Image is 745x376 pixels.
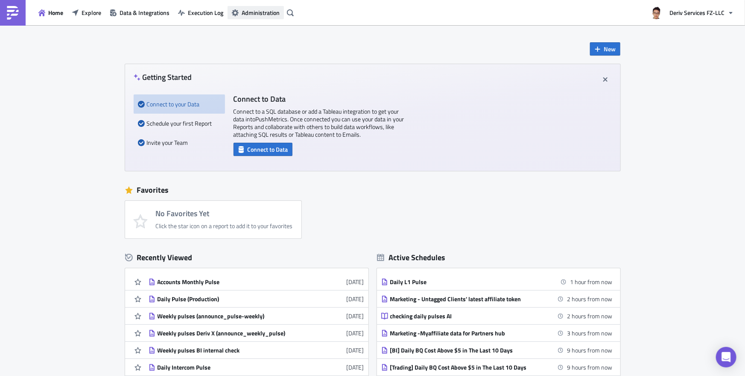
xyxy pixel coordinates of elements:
button: Administration [228,6,284,19]
p: Connect to a SQL database or add a Tableau integration to get your data into PushMetrics . Once c... [234,108,404,138]
a: Weekly pulses Deriv X (announce_weekly_pulse)[DATE] [149,325,364,341]
button: Explore [67,6,105,19]
div: [Trading] Daily BQ Cost Above $5 in The Last 10 Days [390,364,540,371]
div: Weekly pulses (announce_pulse-weekly) [158,312,307,320]
time: 2025-09-25 14:00 [570,277,613,286]
div: Accounts Monthly Pulse [158,278,307,286]
a: Weekly pulses BI internal check[DATE] [149,342,364,358]
div: Click the star icon on a report to add it to your favorites [156,222,293,230]
a: Marketing - Untagged Clients' latest affiliate token2 hours from now [381,291,613,307]
time: 2025-07-01T10:34:45Z [347,277,364,286]
time: 2025-05-19T08:50:50Z [347,329,364,338]
img: PushMetrics [6,6,20,20]
a: Accounts Monthly Pulse[DATE] [149,273,364,290]
a: Marketing -Myaffiliate data for Partners hub3 hours from now [381,325,613,341]
div: Schedule your first Report [138,114,221,133]
div: Connect to your Data [138,94,221,114]
time: 2025-04-03T09:49:58Z [347,363,364,372]
div: [BI] Daily BQ Cost Above $5 in The Last 10 Days [390,347,540,354]
a: Daily Pulse (Production)[DATE] [149,291,364,307]
div: Favorites [125,184,620,197]
div: Active Schedules [377,253,446,262]
button: New [590,42,620,56]
span: Deriv Services FZ-LLC [669,8,725,17]
button: Execution Log [174,6,228,19]
div: Recently Viewed [125,251,368,264]
a: Weekly pulses (announce_pulse-weekly)[DATE] [149,308,364,324]
div: Weekly pulses Deriv X (announce_weekly_pulse) [158,329,307,337]
span: Home [48,8,63,17]
time: 2025-09-25 21:30 [567,363,613,372]
span: Execution Log [188,8,223,17]
div: Marketing -Myaffiliate data for Partners hub [390,329,540,337]
div: checking daily pulses AI [390,312,540,320]
time: 2025-09-25 15:00 [567,311,613,320]
a: checking daily pulses AI2 hours from now [381,308,613,324]
span: Administration [242,8,280,17]
a: Daily Intercom Pulse[DATE] [149,359,364,376]
div: Open Intercom Messenger [716,347,736,367]
span: Data & Integrations [120,8,169,17]
time: 2025-09-25 15:00 [567,294,613,303]
h4: Getting Started [134,73,192,82]
div: Weekly pulses BI internal check [158,347,307,354]
a: Connect to Data [234,144,292,153]
div: Marketing - Untagged Clients' latest affiliate token [390,295,540,303]
time: 2025-09-25 16:00 [567,329,613,338]
a: [BI] Daily BQ Cost Above $5 in The Last 10 Days9 hours from now [381,342,613,358]
button: Connect to Data [234,143,292,156]
h4: Connect to Data [234,94,404,103]
button: Deriv Services FZ-LLC [645,3,739,22]
a: [Trading] Daily BQ Cost Above $5 in The Last 10 Days9 hours from now [381,359,613,376]
div: Invite your Team [138,133,221,152]
time: 2025-09-25 21:30 [567,346,613,355]
img: Avatar [649,6,664,20]
a: Daily L1 Pulse1 hour from now [381,273,613,290]
div: Daily Pulse (Production) [158,295,307,303]
time: 2025-05-19T08:50:01Z [347,346,364,355]
span: Explore [82,8,101,17]
div: Daily L1 Pulse [390,278,540,286]
button: Data & Integrations [105,6,174,19]
span: New [604,44,616,53]
div: Daily Intercom Pulse [158,364,307,371]
h4: No Favorites Yet [156,209,293,218]
span: Connect to Data [248,145,288,154]
time: 2025-05-19T08:52:35Z [347,311,364,320]
time: 2025-06-11T06:44:29Z [347,294,364,303]
button: Home [34,6,67,19]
